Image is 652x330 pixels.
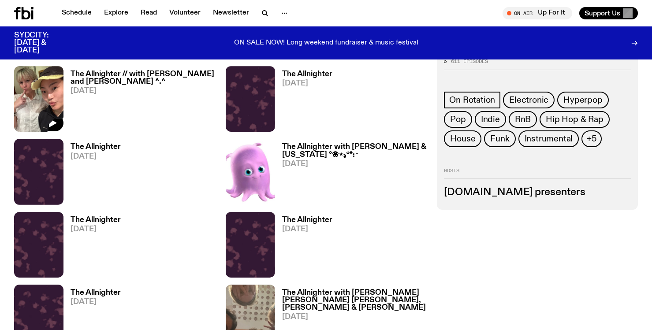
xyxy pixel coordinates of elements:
[444,130,481,147] a: House
[557,92,608,108] a: Hyperpop
[71,226,121,233] span: [DATE]
[275,143,427,204] a: The Allnighter with [PERSON_NAME] & [US_STATE] °❀⋆.ೃ࿔*:･[DATE]
[509,95,548,105] span: Electronic
[282,226,332,233] span: [DATE]
[282,160,427,168] span: [DATE]
[234,39,418,47] p: ON SALE NOW! Long weekend fundraiser & music festival
[525,134,573,144] span: Instrumental
[444,168,631,179] h2: Hosts
[275,216,332,278] a: The Allnighter[DATE]
[282,143,427,158] h3: The Allnighter with [PERSON_NAME] & [US_STATE] °❀⋆.ೃ࿔*:･
[282,313,427,321] span: [DATE]
[579,7,638,19] button: Support Us
[164,7,206,19] a: Volunteer
[587,134,596,144] span: +5
[515,115,531,124] span: RnB
[63,216,121,278] a: The Allnighter[DATE]
[503,7,572,19] button: On AirUp For It
[450,134,475,144] span: House
[56,7,97,19] a: Schedule
[63,70,215,132] a: The Allnighter // with [PERSON_NAME] and [PERSON_NAME] ^.^[DATE]
[282,216,332,224] h3: The Allnighter
[475,111,506,128] a: Indie
[444,92,500,108] a: On Rotation
[71,70,215,85] h3: The Allnighter // with [PERSON_NAME] and [PERSON_NAME] ^.^
[63,143,121,204] a: The Allnighter[DATE]
[581,130,602,147] button: +5
[14,66,63,132] img: Two girls take a selfie. Girl on the right wears a baseball cap and wearing a black hoodie. Girl ...
[282,289,427,311] h3: The Allnighter with [PERSON_NAME] [PERSON_NAME] [PERSON_NAME], [PERSON_NAME] & [PERSON_NAME]
[450,115,466,124] span: Pop
[282,70,332,78] h3: The Allnighter
[275,70,332,132] a: The Allnighter[DATE]
[503,92,555,108] a: Electronic
[546,115,603,124] span: Hip Hop & Rap
[71,216,121,224] h3: The Allnighter
[484,130,515,147] a: Funk
[444,111,472,128] a: Pop
[14,32,71,54] h3: SYDCITY: [DATE] & [DATE]
[71,289,121,297] h3: The Allnighter
[563,95,602,105] span: Hyperpop
[71,298,121,306] span: [DATE]
[71,87,215,95] span: [DATE]
[71,143,121,151] h3: The Allnighter
[444,188,631,197] h3: [DOMAIN_NAME] presenters
[449,95,495,105] span: On Rotation
[585,9,620,17] span: Support Us
[71,153,121,160] span: [DATE]
[135,7,162,19] a: Read
[208,7,254,19] a: Newsletter
[509,111,537,128] a: RnB
[490,134,509,144] span: Funk
[99,7,134,19] a: Explore
[481,115,500,124] span: Indie
[451,59,488,64] span: 611 episodes
[226,139,275,204] img: An animated image of a pink squid named pearl from Nemo.
[540,111,609,128] a: Hip Hop & Rap
[518,130,579,147] a: Instrumental
[282,80,332,87] span: [DATE]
